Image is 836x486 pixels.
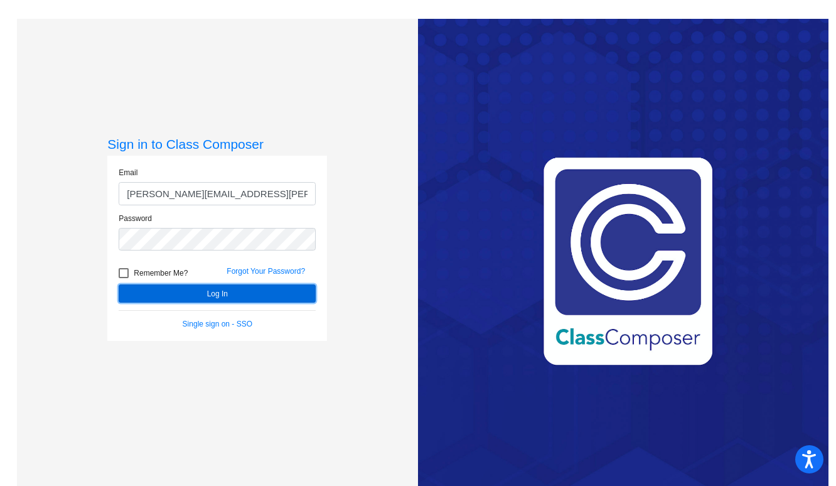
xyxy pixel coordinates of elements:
a: Single sign on - SSO [183,320,252,328]
a: Forgot Your Password? [227,267,305,276]
button: Log In [119,284,316,303]
label: Password [119,213,152,224]
label: Email [119,167,137,178]
h3: Sign in to Class Composer [107,136,327,152]
span: Remember Me? [134,266,188,281]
